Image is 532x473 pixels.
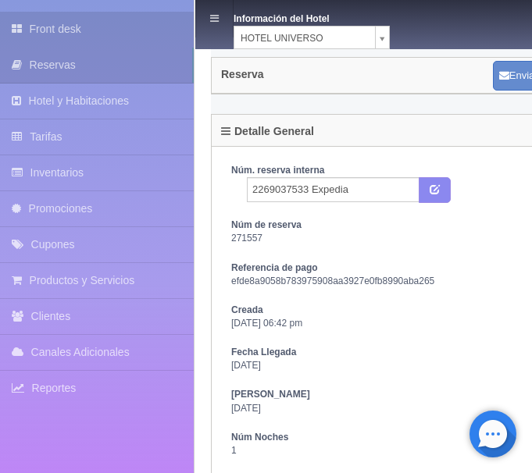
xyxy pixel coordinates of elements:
h4: Detalle General [221,126,314,137]
dt: Información del Hotel [234,8,359,26]
a: HOTEL UNIVERSO [234,26,390,49]
span: HOTEL UNIVERSO [241,27,369,50]
h4: Reserva [221,69,264,80]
